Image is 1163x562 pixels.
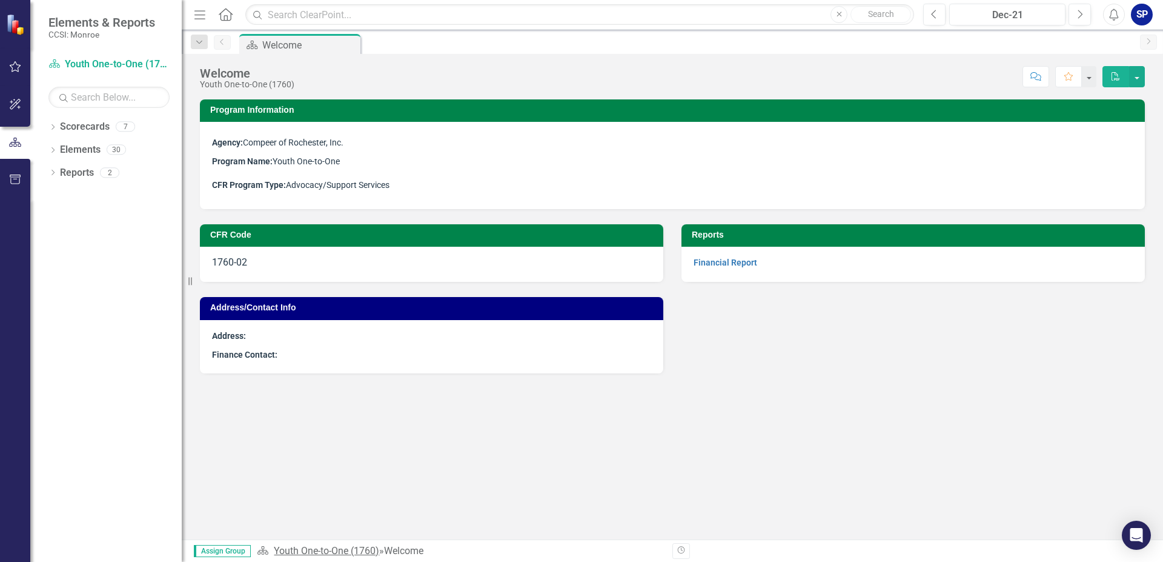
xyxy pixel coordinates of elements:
[212,156,273,166] strong: Program Name:
[212,350,277,360] strong: Finance Contact:
[200,80,294,89] div: Youth One-to-One (1760)
[210,230,657,239] h3: CFR Code
[384,545,423,557] div: Welcome
[210,303,657,312] h3: Address/Contact Info
[262,38,357,53] div: Welcome
[116,122,135,132] div: 7
[60,120,110,134] a: Scorecards
[274,545,379,557] a: Youth One-to-One (1760)
[6,14,27,35] img: ClearPoint Strategy
[868,9,894,19] span: Search
[212,138,343,147] span: Compeer of Rochester, Inc.
[212,138,243,147] strong: Agency:
[257,544,663,558] div: »
[194,545,251,557] span: Assign Group
[60,143,101,157] a: Elements
[953,8,1061,22] div: Dec-21
[850,6,911,23] button: Search
[212,256,247,268] span: 1760-02
[212,156,340,166] span: Youth One-to-One
[210,105,1139,115] h3: Program Information
[245,4,914,25] input: Search ClearPoint...
[107,145,126,155] div: 30
[692,230,1139,239] h3: Reports
[212,331,246,341] strong: Address:
[1131,4,1153,25] button: SP
[48,15,155,30] span: Elements & Reports
[48,58,170,72] a: Youth One-to-One (1760)
[200,67,294,80] div: Welcome
[48,30,155,39] small: CCSI: Monroe
[100,167,119,178] div: 2
[212,180,286,190] strong: CFR Program Type:
[949,4,1065,25] button: Dec-21
[212,180,389,190] span: Advocacy/Support Services
[60,166,94,180] a: Reports
[1122,521,1151,550] div: Open Intercom Messenger
[694,258,757,267] a: Financial Report
[48,87,170,108] input: Search Below...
